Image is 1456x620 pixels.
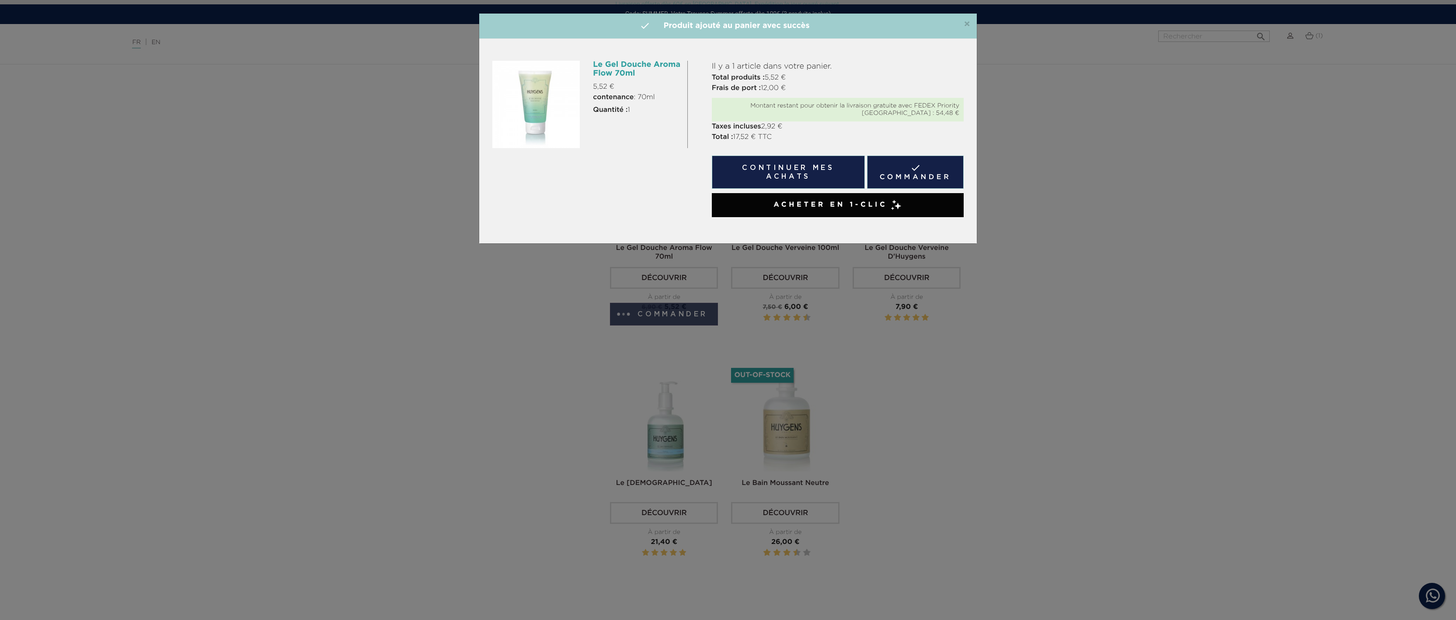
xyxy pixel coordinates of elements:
[712,121,964,132] p: 2,92 €
[593,107,627,114] strong: Quantité :
[593,105,680,115] p: 1
[640,21,650,31] i: 
[486,20,970,32] h4: Produit ajouté au panier avec succès
[712,73,964,83] p: 5,52 €
[867,156,964,189] a: Commander
[492,61,580,148] img: Le Gel Douche Aroma Flow 70ml
[712,156,865,189] button: Continuer mes achats
[716,102,959,117] div: Montant restant pour obtenir la livraison gratuite avec FEDEX Priority [GEOGRAPHIC_DATA] : 54,48 €
[712,74,765,81] strong: Total produits :
[964,19,970,30] span: ×
[712,61,964,73] p: Il y a 1 article dans votre panier.
[593,82,680,92] p: 5,52 €
[712,134,733,141] strong: Total :
[593,61,680,78] h6: Le Gel Douche Aroma Flow 70ml
[593,94,634,101] strong: contenance
[712,123,761,130] strong: Taxes incluses
[712,132,964,142] p: 17,52 € TTC
[712,85,761,92] strong: Frais de port :
[593,92,655,103] span: : 70ml
[712,83,964,94] p: 12,00 €
[964,19,970,30] button: Close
